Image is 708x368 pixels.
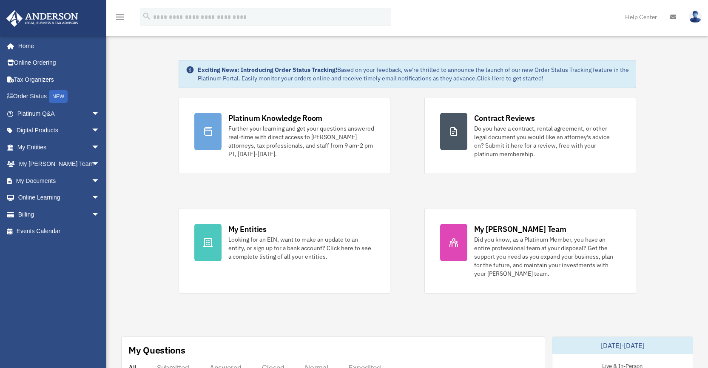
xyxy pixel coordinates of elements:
[4,10,81,27] img: Anderson Advisors Platinum Portal
[6,223,113,240] a: Events Calendar
[477,74,543,82] a: Click Here to get started!
[474,235,620,278] div: Did you know, as a Platinum Member, you have an entire professional team at your disposal? Get th...
[6,37,108,54] a: Home
[115,12,125,22] i: menu
[91,139,108,156] span: arrow_drop_down
[91,156,108,173] span: arrow_drop_down
[424,97,636,174] a: Contract Reviews Do you have a contract, rental agreement, or other legal document you would like...
[6,71,113,88] a: Tax Organizers
[115,15,125,22] a: menu
[228,113,323,123] div: Platinum Knowledge Room
[228,235,375,261] div: Looking for an EIN, want to make an update to an entity, or sign up for a bank account? Click her...
[179,208,390,294] a: My Entities Looking for an EIN, want to make an update to an entity, or sign up for a bank accoun...
[198,66,629,83] div: Based on your feedback, we're thrilled to announce the launch of our new Order Status Tracking fe...
[91,172,108,190] span: arrow_drop_down
[6,105,113,122] a: Platinum Q&Aarrow_drop_down
[179,97,390,174] a: Platinum Knowledge Room Further your learning and get your questions answered real-time with dire...
[6,139,113,156] a: My Entitiesarrow_drop_down
[91,105,108,123] span: arrow_drop_down
[6,172,113,189] a: My Documentsarrow_drop_down
[91,122,108,140] span: arrow_drop_down
[6,122,113,139] a: Digital Productsarrow_drop_down
[142,11,151,21] i: search
[91,189,108,207] span: arrow_drop_down
[6,88,113,106] a: Order StatusNEW
[6,206,113,223] a: Billingarrow_drop_down
[49,90,68,103] div: NEW
[6,54,113,71] a: Online Ordering
[689,11,702,23] img: User Pic
[6,189,113,206] a: Online Learningarrow_drop_down
[228,124,375,158] div: Further your learning and get your questions answered real-time with direct access to [PERSON_NAM...
[474,124,620,158] div: Do you have a contract, rental agreement, or other legal document you would like an attorney's ad...
[6,156,113,173] a: My [PERSON_NAME] Teamarrow_drop_down
[128,344,185,357] div: My Questions
[228,224,267,234] div: My Entities
[424,208,636,294] a: My [PERSON_NAME] Team Did you know, as a Platinum Member, you have an entire professional team at...
[474,224,566,234] div: My [PERSON_NAME] Team
[91,206,108,223] span: arrow_drop_down
[474,113,535,123] div: Contract Reviews
[552,337,693,354] div: [DATE]-[DATE]
[198,66,337,74] strong: Exciting News: Introducing Order Status Tracking!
